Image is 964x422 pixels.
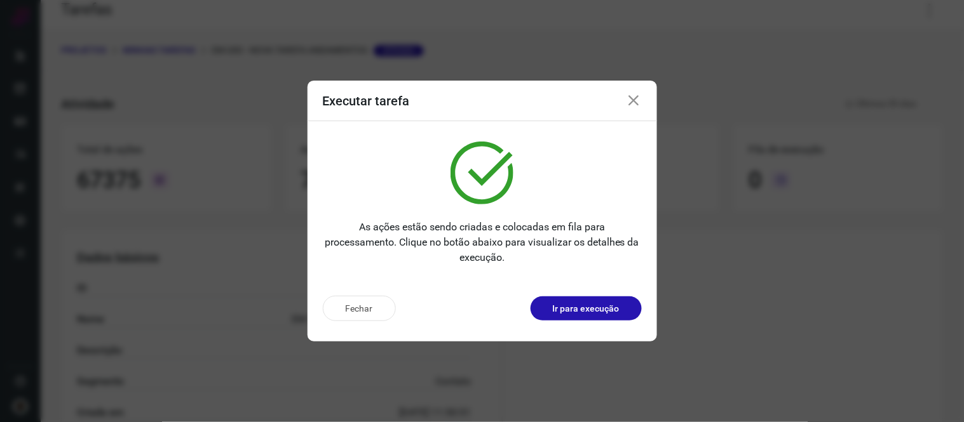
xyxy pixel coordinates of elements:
h3: Executar tarefa [323,93,410,109]
img: verified.svg [451,142,513,204]
button: Ir para execução [531,296,642,320]
p: Ir para execução [553,302,620,315]
button: Fechar [323,296,396,321]
p: As ações estão sendo criadas e colocadas em fila para processamento. Clique no botão abaixo para ... [323,220,642,265]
